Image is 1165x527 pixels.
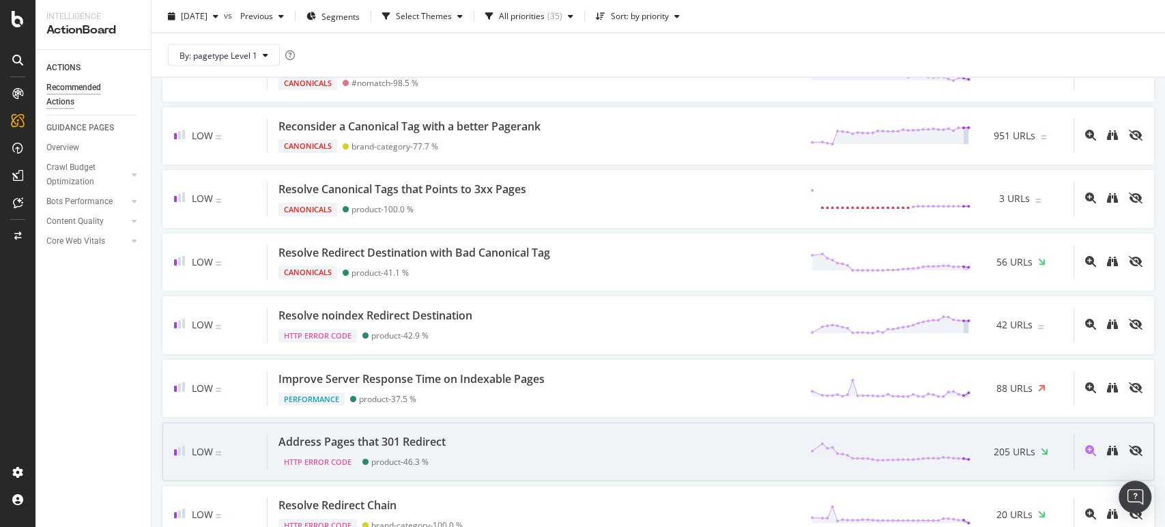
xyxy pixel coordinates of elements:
[1085,130,1096,141] div: magnifying-glass-plus
[278,139,337,153] div: Canonicals
[46,121,141,135] a: GUIDANCE PAGES
[1107,256,1118,267] div: binoculars
[1107,383,1118,395] a: binoculars
[46,195,128,209] a: Bots Performance
[547,12,562,20] div: ( 35 )
[46,141,141,155] a: Overview
[590,5,685,27] button: Sort: by priority
[1119,481,1151,513] div: Open Intercom Messenger
[46,234,105,248] div: Core Web Vitals
[1107,193,1118,203] div: binoculars
[1129,509,1142,519] div: eye-slash
[1129,445,1142,456] div: eye-slash
[46,81,141,109] a: Recommended Actions
[999,192,1030,205] span: 3 URLs
[1107,130,1118,141] div: binoculars
[1085,509,1096,519] div: magnifying-glass-plus
[278,182,526,197] div: Resolve Canonical Tags that Points to 3xx Pages
[994,445,1035,459] span: 205 URLs
[216,325,221,329] img: Equal
[301,5,365,27] button: Segments
[1085,319,1096,330] div: magnifying-glass-plus
[181,10,207,22] span: 2025 Sep. 30th
[499,12,545,20] div: All priorities
[278,393,345,406] div: Performance
[1107,509,1118,521] a: binoculars
[351,268,409,278] div: product - 41.1 %
[162,5,224,27] button: [DATE]
[216,388,221,392] img: Equal
[1107,446,1118,457] a: binoculars
[1085,445,1096,456] div: magnifying-glass-plus
[235,10,273,22] span: Previous
[278,498,397,513] div: Resolve Redirect Chain
[1038,325,1044,329] img: Equal
[46,141,79,155] div: Overview
[994,129,1035,143] span: 951 URLs
[1041,135,1046,139] img: Equal
[371,457,429,467] div: product - 46.3 %
[1107,257,1118,268] a: binoculars
[1129,382,1142,393] div: eye-slash
[996,382,1033,395] span: 88 URLs
[611,12,669,20] div: Sort: by priority
[192,192,213,205] span: Low
[46,61,141,75] a: ACTIONS
[1107,319,1118,330] div: binoculars
[216,135,221,139] img: Equal
[351,204,414,214] div: product - 100.0 %
[351,141,438,152] div: brand-category - 77.7 %
[278,76,337,90] div: Canonicals
[996,508,1033,522] span: 20 URLs
[1129,193,1142,203] div: eye-slash
[216,261,221,266] img: Equal
[1107,319,1118,331] a: binoculars
[1129,319,1142,330] div: eye-slash
[192,318,213,331] span: Low
[1085,256,1096,267] div: magnifying-glass-plus
[46,61,81,75] div: ACTIONS
[480,5,579,27] button: All priorities(35)
[46,121,114,135] div: GUIDANCE PAGES
[359,394,416,404] div: product - 37.5 %
[1107,382,1118,393] div: binoculars
[1129,256,1142,267] div: eye-slash
[996,255,1033,269] span: 56 URLs
[46,160,128,189] a: Crawl Budget Optimization
[46,23,140,38] div: ActionBoard
[216,514,221,518] img: Equal
[46,81,128,109] div: Recommended Actions
[278,266,337,279] div: Canonicals
[278,329,357,343] div: HTTP Error Code
[216,451,221,455] img: Equal
[278,119,541,134] div: Reconsider a Canonical Tag with a better Pagerank
[192,508,213,521] span: Low
[1107,130,1118,142] a: binoculars
[1107,193,1118,205] a: binoculars
[46,214,128,229] a: Content Quality
[278,371,545,387] div: Improve Server Response Time on Indexable Pages
[371,330,429,341] div: product - 42.9 %
[1085,382,1096,393] div: magnifying-glass-plus
[168,44,280,66] button: By: pagetype Level 1
[1035,199,1041,203] img: Equal
[216,199,221,203] img: Equal
[46,214,104,229] div: Content Quality
[224,9,235,20] span: vs
[278,245,550,261] div: Resolve Redirect Destination with Bad Canonical Tag
[1085,193,1096,203] div: magnifying-glass-plus
[192,445,213,458] span: Low
[192,382,213,395] span: Low
[351,78,418,88] div: #nomatch - 98.5 %
[321,10,360,22] span: Segments
[46,160,118,189] div: Crawl Budget Optimization
[996,318,1033,332] span: 42 URLs
[1107,445,1118,456] div: binoculars
[192,255,213,268] span: Low
[46,234,128,248] a: Core Web Vitals
[1129,130,1142,141] div: eye-slash
[278,308,472,324] div: Resolve noindex Redirect Destination
[278,203,337,216] div: Canonicals
[278,455,357,469] div: HTTP Error Code
[192,129,213,142] span: Low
